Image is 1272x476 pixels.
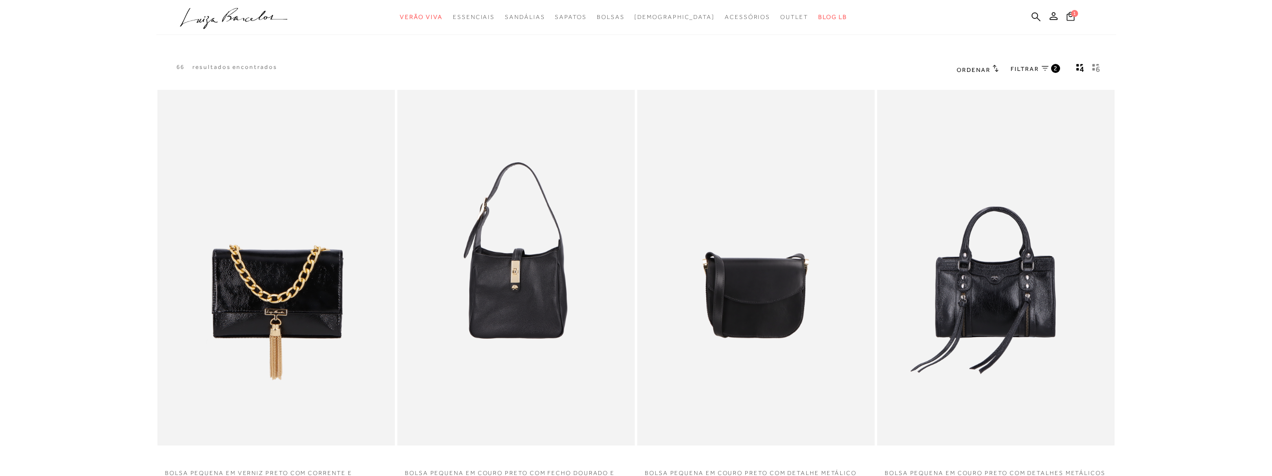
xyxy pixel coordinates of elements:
span: Outlet [780,13,808,20]
a: categoryNavScreenReaderText [453,8,495,26]
span: Sapatos [555,13,586,20]
span: FILTRAR [1011,65,1039,73]
a: categoryNavScreenReaderText [555,8,586,26]
a: categoryNavScreenReaderText [780,8,808,26]
span: 1 [1071,10,1078,17]
a: BLOG LB [818,8,847,26]
span: [DEMOGRAPHIC_DATA] [634,13,715,20]
a: categoryNavScreenReaderText [597,8,625,26]
span: BLOG LB [818,13,847,20]
img: BOLSA PEQUENA EM COURO PRETO COM DETALHE METÁLICO [638,91,874,445]
span: Verão Viva [400,13,443,20]
span: Essenciais [453,13,495,20]
a: categoryNavScreenReaderText [725,8,770,26]
a: noSubCategoriesText [634,8,715,26]
span: 2 [1054,64,1058,72]
a: categoryNavScreenReaderText [505,8,545,26]
img: BOLSA PEQUENA EM COURO PRETO COM DETALHES METÁLICOS [878,91,1114,445]
button: 1 [1064,11,1078,24]
img: BOLSA PEQUENA EM VERNIZ PRETO COM CORRENTE E PINGENTE DE FRANJA DOURADA [158,91,394,445]
img: BOLSA PEQUENA EM COURO PRETO COM FECHO DOURADO E ALÇA REGULÁVEL [398,91,634,445]
button: Mostrar 4 produtos por linha [1073,63,1087,76]
span: Ordenar [957,66,991,73]
span: Bolsas [597,13,625,20]
p: resultados encontrados [192,63,277,71]
span: Acessórios [725,13,770,20]
a: categoryNavScreenReaderText [400,8,443,26]
p: 66 [176,63,185,71]
button: gridText6Desc [1089,63,1103,76]
span: Sandálias [505,13,545,20]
